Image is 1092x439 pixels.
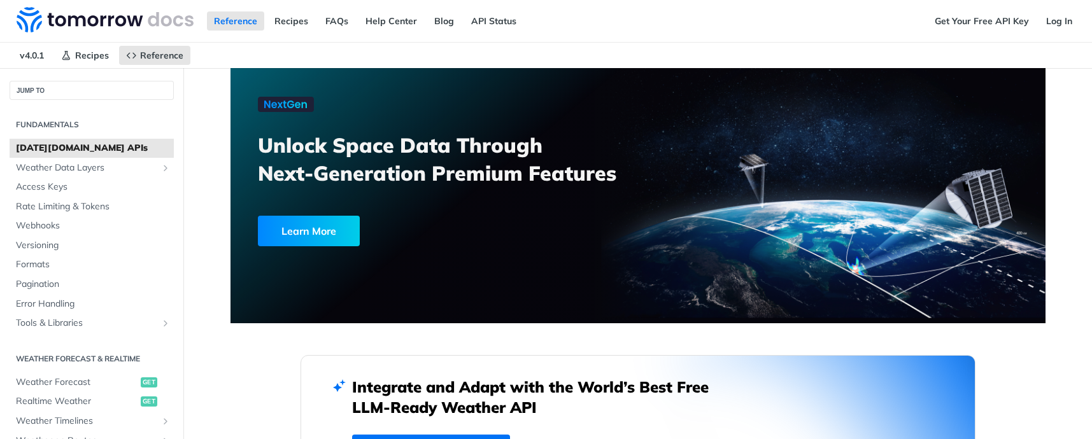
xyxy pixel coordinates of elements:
span: Access Keys [16,181,171,193]
button: Show subpages for Weather Data Layers [160,163,171,173]
a: Weather Data LayersShow subpages for Weather Data Layers [10,158,174,178]
a: Learn More [258,216,573,246]
a: FAQs [318,11,355,31]
span: Tools & Libraries [16,317,157,330]
span: Weather Data Layers [16,162,157,174]
a: Weather TimelinesShow subpages for Weather Timelines [10,412,174,431]
a: Pagination [10,275,174,294]
a: Recipes [267,11,315,31]
button: JUMP TO [10,81,174,100]
span: Reference [140,50,183,61]
a: Help Center [358,11,424,31]
h2: Fundamentals [10,119,174,130]
h2: Weather Forecast & realtime [10,353,174,365]
img: NextGen [258,97,314,112]
span: get [141,396,157,407]
a: API Status [464,11,523,31]
span: Recipes [75,50,109,61]
a: Rate Limiting & Tokens [10,197,174,216]
a: Tools & LibrariesShow subpages for Tools & Libraries [10,314,174,333]
a: Formats [10,255,174,274]
span: Weather Timelines [16,415,157,428]
a: Reference [207,11,264,31]
a: Realtime Weatherget [10,392,174,411]
a: Log In [1039,11,1079,31]
span: Realtime Weather [16,395,138,408]
button: Show subpages for Tools & Libraries [160,318,171,328]
a: Recipes [54,46,116,65]
a: Error Handling [10,295,174,314]
a: Blog [427,11,461,31]
a: Webhooks [10,216,174,235]
a: Reference [119,46,190,65]
button: Show subpages for Weather Timelines [160,416,171,426]
span: Formats [16,258,171,271]
div: Learn More [258,216,360,246]
a: Weather Forecastget [10,373,174,392]
img: Tomorrow.io Weather API Docs [17,7,194,32]
a: Get Your Free API Key [928,11,1036,31]
a: Versioning [10,236,174,255]
h3: Unlock Space Data Through Next-Generation Premium Features [258,131,652,187]
span: Error Handling [16,298,171,310]
a: [DATE][DOMAIN_NAME] APIs [10,139,174,158]
span: Rate Limiting & Tokens [16,200,171,213]
span: Pagination [16,278,171,291]
span: v4.0.1 [13,46,51,65]
span: Weather Forecast [16,376,138,389]
span: get [141,377,157,387]
a: Access Keys [10,178,174,197]
span: [DATE][DOMAIN_NAME] APIs [16,142,171,155]
span: Webhooks [16,219,171,232]
h2: Integrate and Adapt with the World’s Best Free LLM-Ready Weather API [352,377,728,417]
span: Versioning [16,239,171,252]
